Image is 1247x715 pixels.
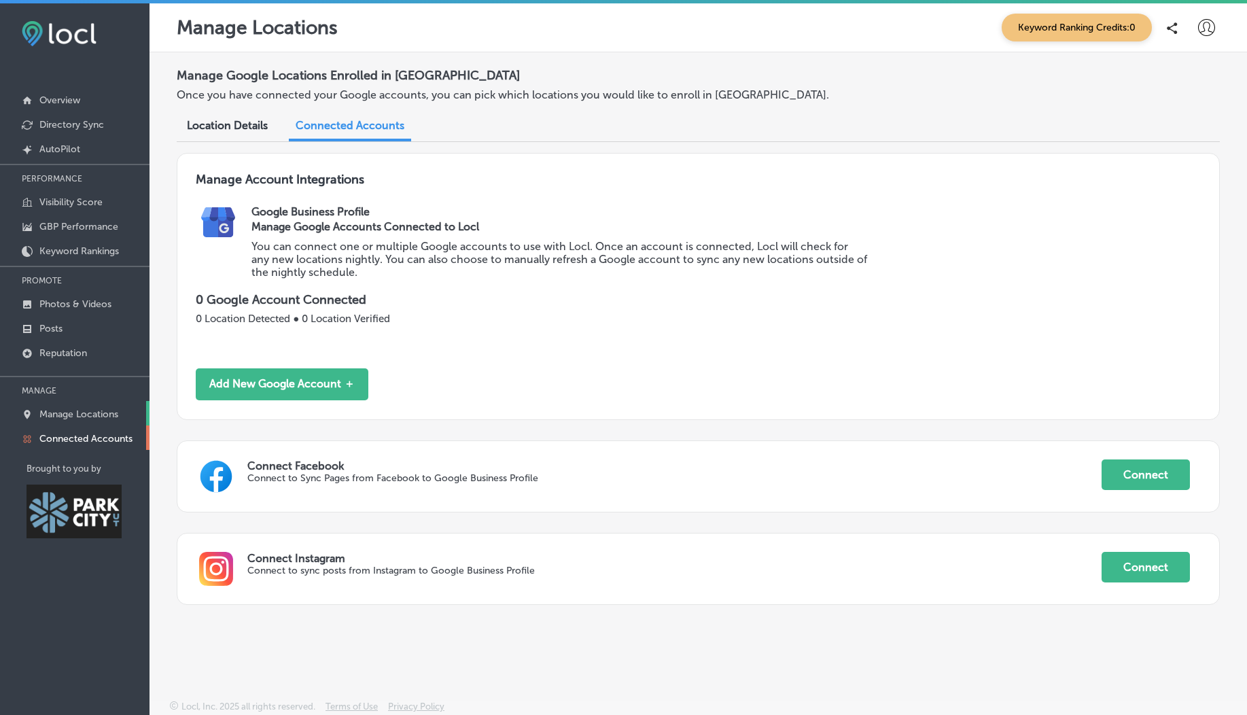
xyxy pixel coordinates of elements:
[39,119,104,130] p: Directory Sync
[27,485,122,538] img: Park City
[39,433,133,444] p: Connected Accounts
[187,119,268,132] span: Location Details
[27,464,150,474] p: Brought to you by
[39,196,103,208] p: Visibility Score
[39,323,63,334] p: Posts
[39,245,119,257] p: Keyword Rankings
[196,368,368,400] button: Add New Google Account ＋
[247,565,931,576] p: Connect to sync posts from Instagram to Google Business Profile
[1102,459,1190,490] button: Connect
[251,220,868,233] h3: Manage Google Accounts Connected to Locl
[39,221,118,232] p: GBP Performance
[39,143,80,155] p: AutoPilot
[247,459,1102,472] p: Connect Facebook
[251,240,868,279] p: You can connect one or multiple Google accounts to use with Locl. Once an account is connected, L...
[22,21,96,46] img: fda3e92497d09a02dc62c9cd864e3231.png
[181,701,315,712] p: Locl, Inc. 2025 all rights reserved.
[251,205,1201,218] h2: Google Business Profile
[196,172,1201,205] h3: Manage Account Integrations
[39,408,118,420] p: Manage Locations
[196,292,1201,307] p: 0 Google Account Connected
[177,63,1220,88] h2: Manage Google Locations Enrolled in [GEOGRAPHIC_DATA]
[177,88,855,101] p: Once you have connected your Google accounts, you can pick which locations you would like to enro...
[39,298,111,310] p: Photos & Videos
[39,347,87,359] p: Reputation
[1002,14,1152,41] span: Keyword Ranking Credits: 0
[177,16,338,39] p: Manage Locations
[296,119,404,132] span: Connected Accounts
[1102,552,1190,582] button: Connect
[247,552,1102,565] p: Connect Instagram
[39,94,80,106] p: Overview
[196,313,1201,325] p: 0 Location Detected ● 0 Location Verified
[247,472,931,484] p: Connect to Sync Pages from Facebook to Google Business Profile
